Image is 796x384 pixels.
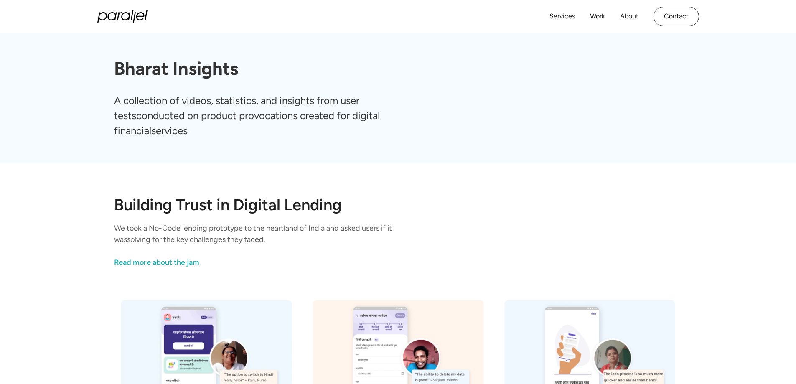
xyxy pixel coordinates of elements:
[114,223,427,245] p: We took a No-Code lending prototype to the heartland of India and asked users if it wassolving fo...
[97,10,148,23] a: home
[654,7,699,26] a: Contact
[590,10,605,23] a: Work
[114,257,427,268] a: link
[114,93,412,138] p: A collection of videos, statistics, and insights from user testsconducted on product provocations...
[114,257,199,268] div: Read more about the jam
[620,10,638,23] a: About
[114,58,682,80] h1: Bharat Insights
[114,197,682,213] h2: Building Trust in Digital Lending
[549,10,575,23] a: Services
